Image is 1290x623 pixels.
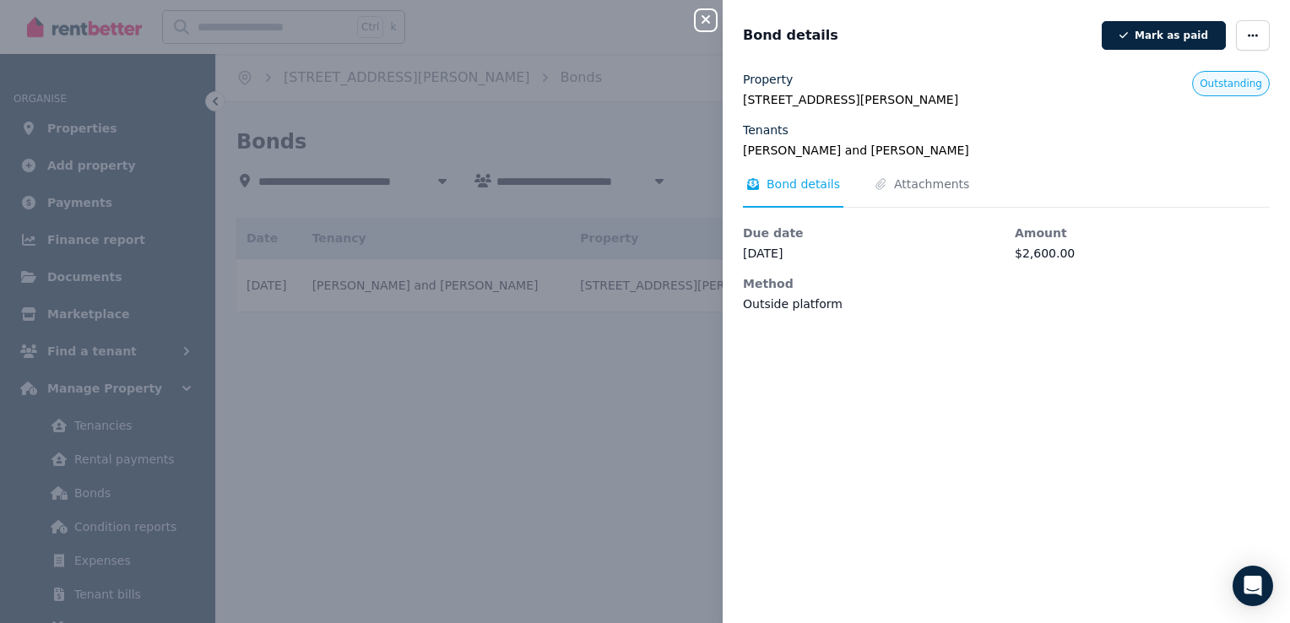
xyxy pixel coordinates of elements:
label: Property [743,71,793,88]
label: Tenants [743,122,789,138]
nav: Tabs [743,176,1270,208]
dt: Amount [1015,225,1270,241]
div: Open Intercom Messenger [1233,566,1273,606]
span: Attachments [894,176,969,192]
button: Mark as paid [1102,21,1226,50]
span: Outstanding [1200,77,1262,90]
span: Bond details [743,25,838,46]
dd: $2,600.00 [1015,245,1270,262]
dt: Due date [743,225,998,241]
span: Bond details [767,176,840,192]
dd: [DATE] [743,245,998,262]
dt: Method [743,275,998,292]
legend: [STREET_ADDRESS][PERSON_NAME] [743,91,1270,108]
legend: [PERSON_NAME] and [PERSON_NAME] [743,142,1270,159]
dd: Outside platform [743,295,998,312]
